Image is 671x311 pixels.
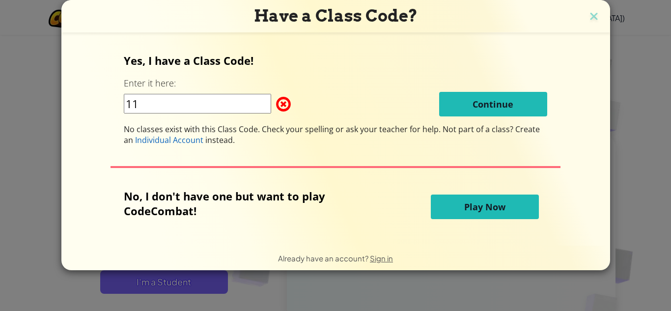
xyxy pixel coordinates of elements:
[135,135,203,145] span: Individual Account
[431,195,539,219] button: Play Now
[124,189,373,218] p: No, I don't have one but want to play CodeCombat!
[124,124,443,135] span: No classes exist with this Class Code. Check your spelling or ask your teacher for help.
[124,53,547,68] p: Yes, I have a Class Code!
[370,254,393,263] a: Sign in
[203,135,235,145] span: instead.
[464,201,505,213] span: Play Now
[254,6,418,26] span: Have a Class Code?
[587,10,600,25] img: close icon
[439,92,547,116] button: Continue
[124,77,176,89] label: Enter it here:
[124,124,540,145] span: Not part of a class? Create an
[473,98,513,110] span: Continue
[278,254,370,263] span: Already have an account?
